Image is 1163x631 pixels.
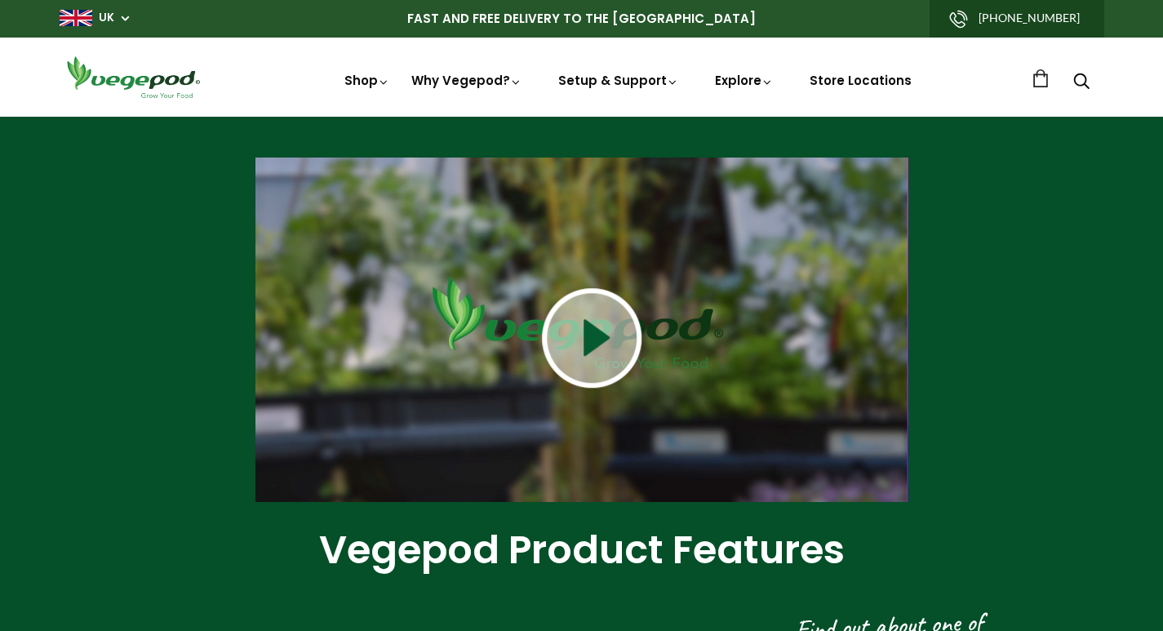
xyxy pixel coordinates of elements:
a: Setup & Support [558,72,679,89]
a: Shop [344,72,390,89]
a: Store Locations [810,72,912,89]
a: Search [1073,74,1090,91]
img: Vegepod [60,54,206,100]
a: UK [99,10,114,26]
a: Why Vegepod? [411,72,522,89]
a: Explore [715,72,774,89]
img: play button [542,288,641,388]
img: Screenshot_2022-02-02_at_11.56.45_800x.png [255,158,908,502]
h1: Vegepod Product Features [60,509,1104,620]
img: gb_large.png [60,10,92,26]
